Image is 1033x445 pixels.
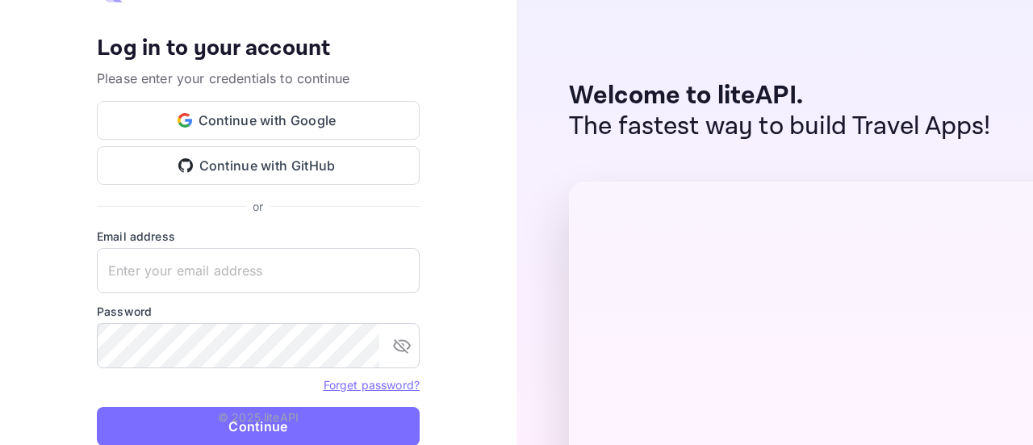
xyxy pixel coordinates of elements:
[97,101,420,140] button: Continue with Google
[97,146,420,185] button: Continue with GitHub
[324,378,420,392] a: Forget password?
[218,409,299,426] p: © 2025 liteAPI
[569,111,991,142] p: The fastest way to build Travel Apps!
[386,330,418,362] button: toggle password visibility
[97,228,420,245] label: Email address
[97,248,420,293] input: Enter your email address
[97,303,420,320] label: Password
[97,35,420,63] h4: Log in to your account
[569,81,991,111] p: Welcome to liteAPI.
[253,198,263,215] p: or
[324,376,420,393] a: Forget password?
[97,69,420,88] p: Please enter your credentials to continue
